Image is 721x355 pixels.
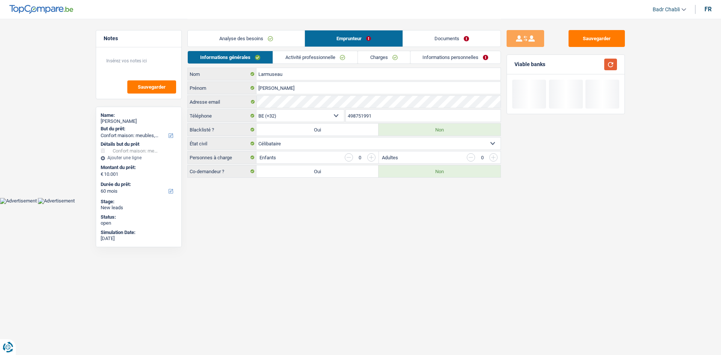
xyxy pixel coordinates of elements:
div: Viable banks [514,61,545,68]
label: Nom [188,68,256,80]
label: Blacklisté ? [188,124,256,136]
button: Sauvegarder [127,80,176,94]
label: Co-demandeur ? [188,165,256,177]
a: Informations générales [188,51,273,63]
span: € [101,171,103,177]
div: Simulation Date: [101,230,177,236]
div: New leads [101,205,177,211]
a: Informations personnelles [410,51,501,63]
div: open [101,220,177,226]
div: [PERSON_NAME] [101,118,177,124]
label: Téléphone [188,110,256,122]
div: fr [704,6,712,13]
div: Status: [101,214,177,220]
div: Stage: [101,199,177,205]
span: Badr Chabli [653,6,680,13]
input: 401020304 [346,110,501,122]
a: Documents [403,30,501,47]
label: Oui [256,165,379,177]
label: Non [379,165,501,177]
h5: Notes [104,35,174,42]
div: Name: [101,112,177,118]
span: Sauvegarder [138,85,166,89]
label: Durée du prêt: [101,181,175,187]
label: Adultes [382,155,398,160]
div: Détails but du prêt [101,141,177,147]
div: 0 [357,155,364,160]
div: Ajouter une ligne [101,155,177,160]
label: Personnes à charge [188,151,256,163]
label: Prénom [188,82,256,94]
label: Adresse email [188,96,256,108]
a: Emprunteur [305,30,403,47]
div: [DATE] [101,236,177,242]
div: 0 [479,155,486,160]
label: Montant du prêt: [101,165,175,171]
a: Badr Chabli [647,3,686,16]
a: Charges [358,51,410,63]
img: Advertisement [38,198,75,204]
label: État civil [188,137,256,150]
label: Oui [256,124,379,136]
label: But du prêt: [101,126,175,132]
img: TopCompare Logo [9,5,73,14]
a: Analyse des besoins [188,30,305,47]
label: Enfants [259,155,276,160]
a: Activité professionnelle [273,51,357,63]
label: Non [379,124,501,136]
button: Sauvegarder [569,30,625,47]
